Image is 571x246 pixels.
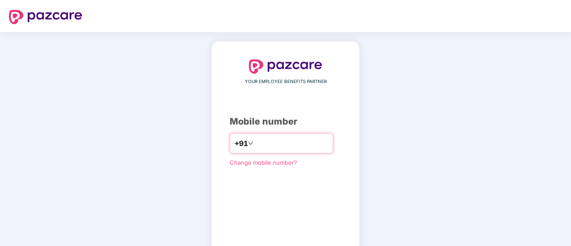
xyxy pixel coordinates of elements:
a: Change mobile number? [230,159,297,166]
img: logo [249,59,322,74]
span: down [248,141,253,146]
div: Mobile number [230,115,341,129]
img: logo [9,10,82,24]
span: YOUR EMPLOYEE BENEFITS PARTNER [245,78,327,85]
span: +91 [235,138,248,149]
